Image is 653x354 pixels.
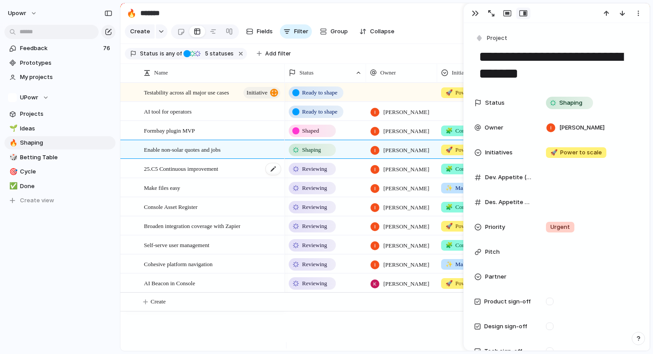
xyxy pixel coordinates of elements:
span: Done [20,182,112,191]
span: Power to scale [446,146,489,154]
span: [PERSON_NAME] [383,184,429,193]
span: Testability across all major use cases [144,87,229,97]
span: Create [151,297,166,306]
span: Core then more [446,203,491,212]
a: Projects [4,107,115,121]
div: 🎯 [9,167,16,177]
span: [PERSON_NAME] [383,146,429,155]
span: Create [130,27,150,36]
span: Shaping [20,138,112,147]
span: Power to scale [446,88,489,97]
div: 🌱 [9,123,16,134]
button: Collapse [356,24,398,39]
span: AI tool for operators [144,106,191,116]
span: 🚀 [550,149,557,156]
span: Projects [20,110,112,118]
span: ✨ [446,261,453,267]
button: Project [474,32,510,45]
span: Core then more [446,165,491,173]
span: Fields [257,27,273,36]
span: Create view [20,196,54,205]
span: Broaden integration coverage with Zapier [144,220,240,231]
button: isany of [158,49,183,59]
span: Group [330,27,348,36]
span: Self-serve user management [144,240,209,250]
span: any of [164,50,182,58]
button: 🔥 [124,6,139,20]
span: Power to scale [446,279,489,288]
span: Make it easy [446,260,485,269]
div: 🔥 [127,7,136,19]
span: Pitch [485,248,500,256]
span: Initiatives [485,148,513,157]
span: Owner [485,123,503,132]
button: Group [315,24,352,39]
span: Filter [294,27,308,36]
span: upowr [8,9,26,18]
span: 🚀 [446,146,453,153]
span: Make files easy [144,182,180,193]
span: Initiatives [452,68,475,77]
span: Partner [485,272,506,281]
button: initiative [243,87,280,98]
span: Dev. Appetite (wks) [485,173,531,182]
div: 🔥 [9,138,16,148]
span: 25.C5 Continuous improvement [144,163,218,173]
button: Filter [280,24,312,39]
button: ✅ [8,182,17,191]
span: 🚀 [446,223,453,229]
span: Core then more [446,126,491,135]
span: Add filter [265,50,291,58]
span: Ready to shape [302,88,337,97]
span: Priority [485,223,505,232]
span: [PERSON_NAME] [383,241,429,250]
span: Status [140,50,158,58]
span: Reviewing [302,241,327,250]
span: Reviewing [302,165,327,173]
a: Prototypes [4,56,115,70]
a: 🎯Cycle [4,165,115,178]
span: Enable non-solar quotes and jobs [144,144,221,154]
span: [PERSON_NAME] [383,260,429,269]
span: Reviewing [302,260,327,269]
span: Feedback [20,44,100,53]
span: 🧩 [446,127,453,134]
span: Collapse [370,27,394,36]
a: 🎲Betting Table [4,151,115,164]
span: Des. Appetite (wks) [485,198,531,207]
a: My projects [4,71,115,84]
span: Design sign-off [484,322,527,331]
a: 🌱Ideas [4,122,115,135]
a: Feedback76 [4,42,115,55]
span: [PERSON_NAME] [383,165,429,174]
span: 🚀 [446,280,453,287]
button: 🌱 [8,124,17,133]
button: upowr [4,6,42,20]
span: Shaped [302,126,319,135]
span: ✨ [446,185,453,191]
span: Name [154,68,168,77]
span: [PERSON_NAME] [383,108,429,117]
span: Power to scale [550,148,602,157]
span: Shaping [302,146,321,154]
span: UPowr [20,93,38,102]
button: Create view [4,194,115,207]
span: 🧩 [446,165,453,172]
button: 5 statuses [183,49,235,59]
span: [PERSON_NAME] [559,123,605,132]
span: Core then more [446,241,491,250]
button: UPowr [4,91,115,104]
span: Prototypes [20,59,112,67]
button: Fields [243,24,276,39]
button: 🎯 [8,167,17,176]
span: Status [485,98,505,107]
span: Betting Table [20,153,112,162]
span: 🧩 [446,204,453,210]
a: 🔥Shaping [4,136,115,149]
a: ✅Done [4,180,115,193]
